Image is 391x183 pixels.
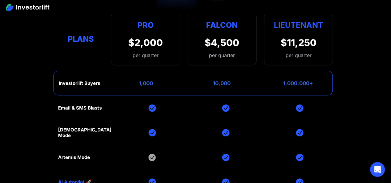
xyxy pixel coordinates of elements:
strong: Lieutenant [274,20,323,30]
div: Open Intercom Messenger [370,162,385,177]
div: Artemis Mode [58,155,90,160]
div: $4,500 [205,37,239,48]
div: Investorlift Buyers [59,81,100,86]
div: per quarter [128,52,163,59]
div: per quarter [209,52,235,59]
div: [DEMOGRAPHIC_DATA] Mode [58,127,112,138]
div: Falcon [206,19,238,31]
div: Email & SMS Blasts [58,105,102,111]
div: Pro [128,19,163,31]
div: 1,000 [139,80,153,86]
div: per quarter [285,52,311,59]
div: Plans [58,33,104,45]
div: 10,000 [213,80,231,86]
div: $2,000 [128,37,163,48]
div: 1,000,000+ [283,80,313,86]
div: $11,250 [280,37,316,48]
